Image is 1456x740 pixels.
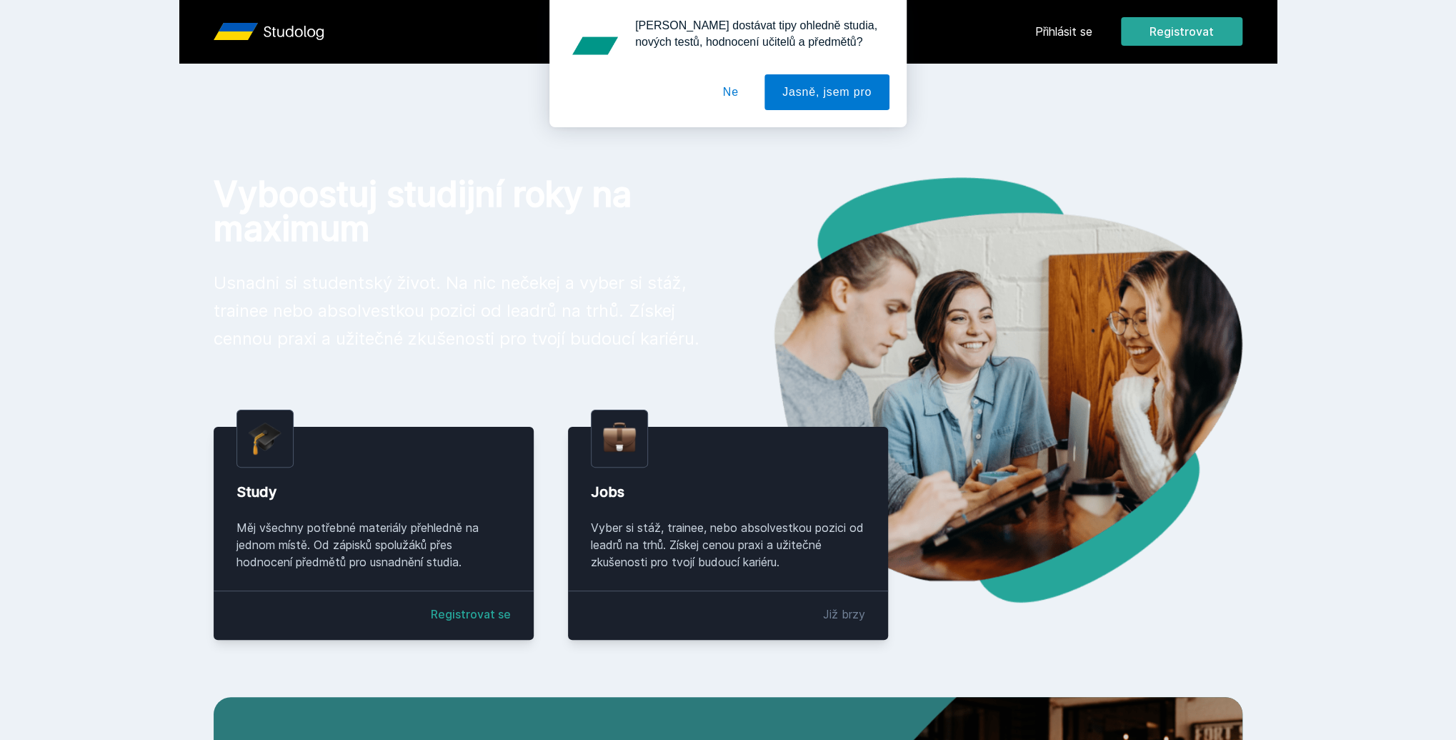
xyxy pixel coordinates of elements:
[624,17,889,50] div: [PERSON_NAME] dostávat tipy ohledně studia, nových testů, hodnocení učitelů a předmětů?
[591,519,865,571] div: Vyber si stáž, trainee, nebo absolvestkou pozici od leadrů na trhů. Získej cenou praxi a užitečné...
[431,606,511,623] a: Registrovat se
[591,482,865,502] div: Jobs
[705,74,757,110] button: Ne
[823,606,865,623] div: Již brzy
[236,482,511,502] div: Study
[249,422,281,455] img: graduation-cap.png
[567,17,624,74] img: notification icon
[214,177,705,246] h1: Vyboostuj studijní roky na maximum
[214,269,705,352] p: Usnadni si studentský život. Na nic nečekej a vyber si stáž, trainee nebo absolvestkou pozici od ...
[728,177,1242,603] img: hero.png
[603,419,636,455] img: briefcase.png
[236,519,511,571] div: Měj všechny potřebné materiály přehledně na jednom místě. Od zápisků spolužáků přes hodnocení pře...
[764,74,889,110] button: Jasně, jsem pro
